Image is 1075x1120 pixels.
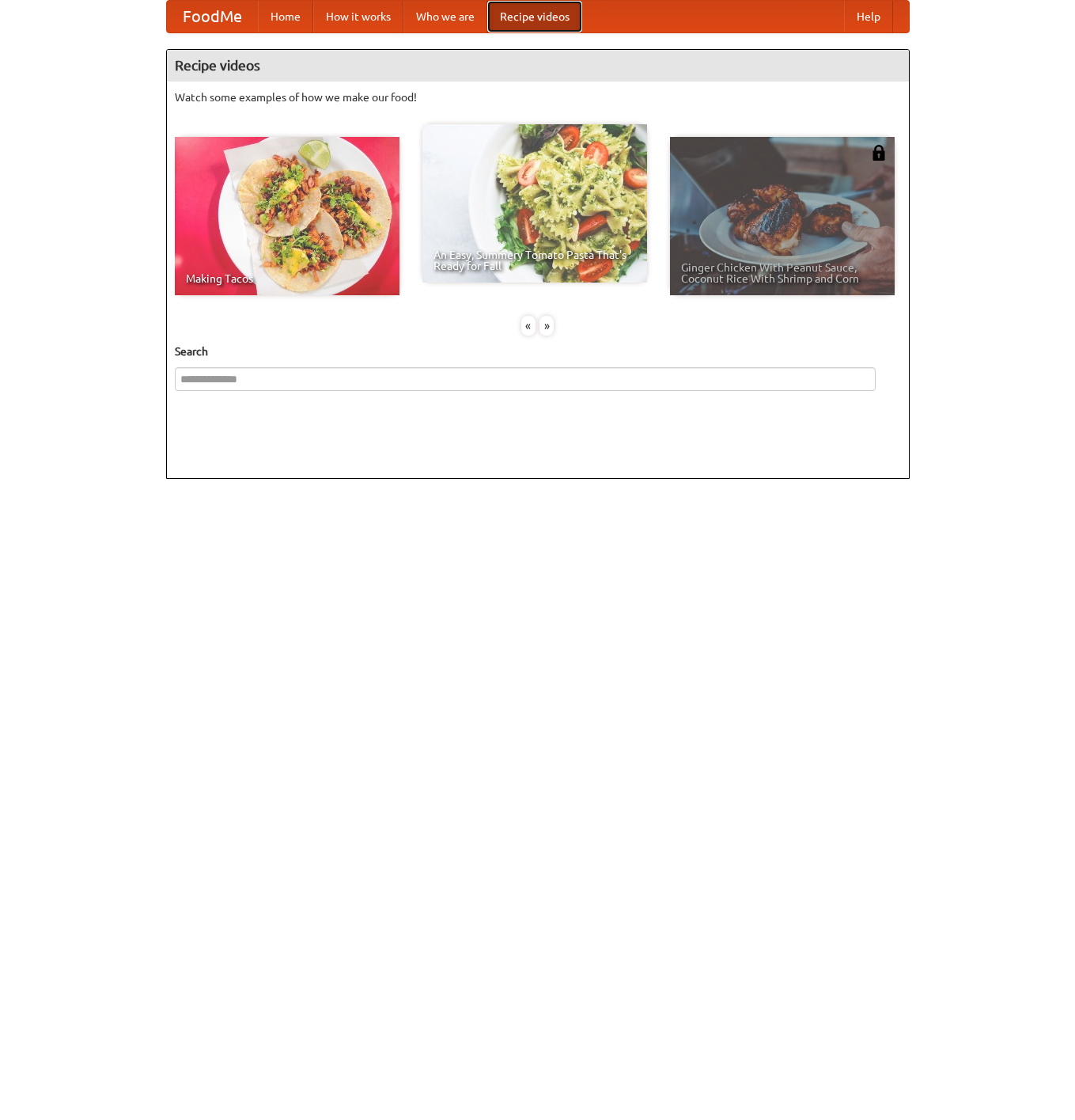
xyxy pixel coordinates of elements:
h5: Search [175,344,901,359]
span: An Easy, Summery Tomato Pasta That's Ready for Fall [433,249,636,271]
a: Making Tacos [175,137,399,295]
a: Recipe videos [487,1,582,32]
div: » [539,316,554,336]
a: An Easy, Summery Tomato Pasta That's Ready for Fall [422,124,647,283]
p: Watch some examples of how we make our food! [175,89,901,105]
h4: Recipe videos [167,50,909,82]
a: FoodMe [167,1,258,32]
a: Who we are [403,1,487,32]
span: Making Tacos [186,273,388,284]
a: Home [258,1,313,32]
a: How it works [313,1,403,32]
a: Help [844,1,893,32]
img: 483408.png [871,145,887,161]
div: « [521,316,536,336]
